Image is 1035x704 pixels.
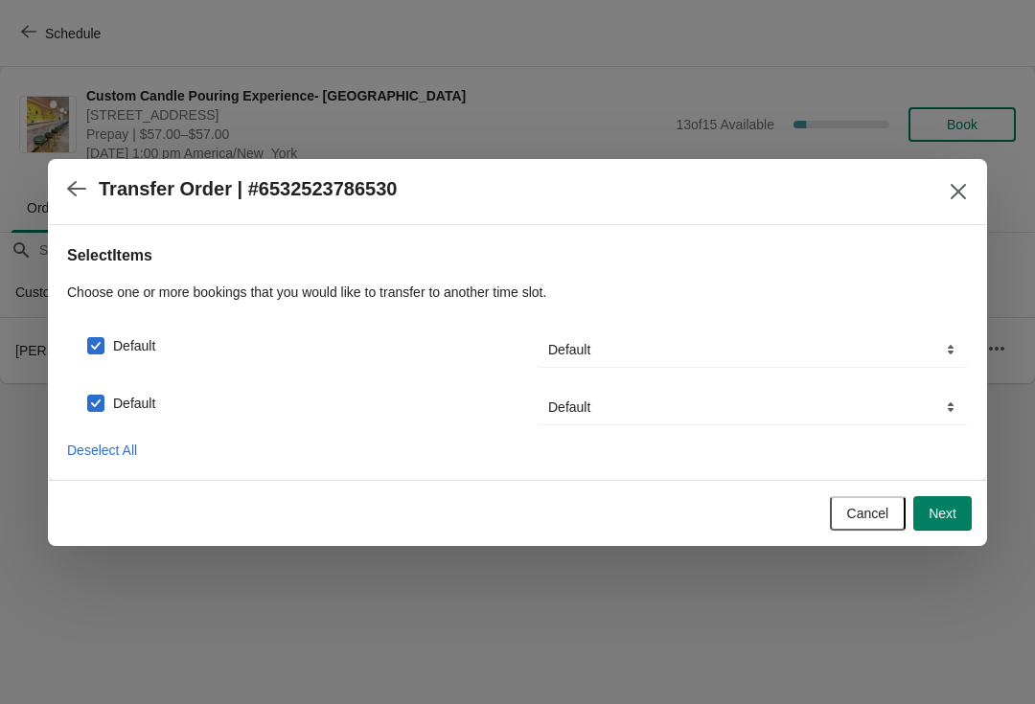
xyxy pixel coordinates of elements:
[67,244,968,267] h2: Select Items
[941,174,976,209] button: Close
[847,506,889,521] span: Cancel
[59,433,145,467] button: Deselect All
[113,336,155,355] span: Default
[113,394,155,413] span: Default
[830,496,907,531] button: Cancel
[99,178,397,200] h2: Transfer Order | #6532523786530
[67,283,968,302] p: Choose one or more bookings that you would like to transfer to another time slot.
[67,443,137,458] span: Deselect All
[929,506,956,521] span: Next
[913,496,972,531] button: Next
